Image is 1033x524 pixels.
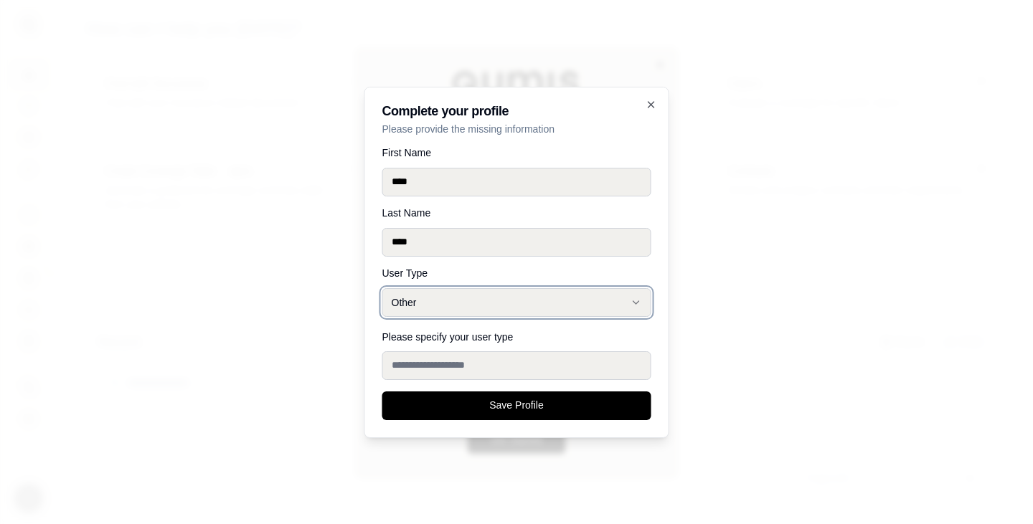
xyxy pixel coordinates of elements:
label: Last Name [382,208,651,218]
label: Please specify your user type [382,331,514,343]
label: First Name [382,148,651,158]
button: Save Profile [382,391,651,420]
label: User Type [382,268,651,278]
p: Please provide the missing information [382,122,651,136]
h2: Complete your profile [382,105,651,118]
